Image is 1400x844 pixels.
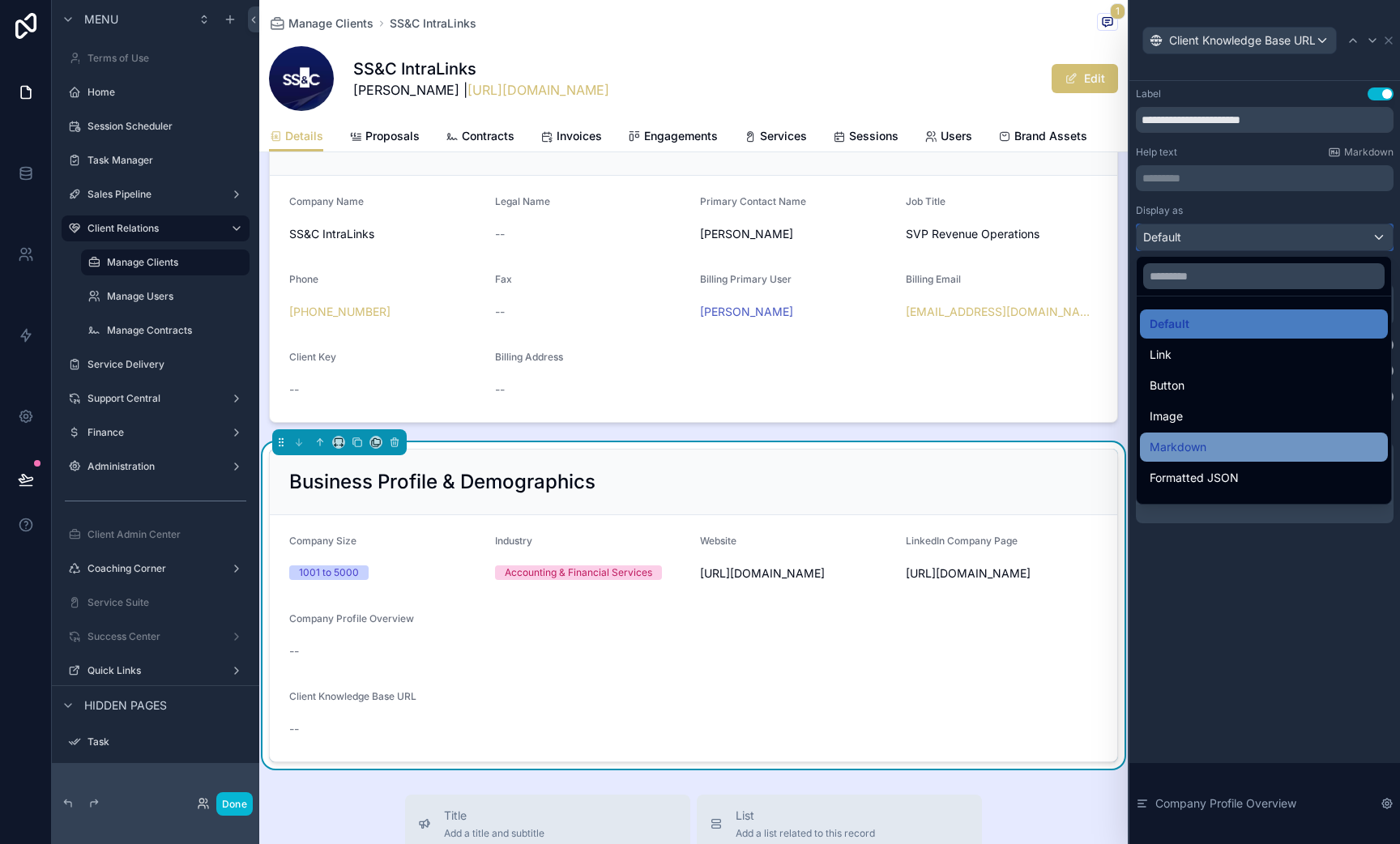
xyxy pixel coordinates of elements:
span: Users [941,128,972,144]
a: Services [744,121,807,154]
span: [URL][DOMAIN_NAME] [906,565,1099,582]
label: Home [87,86,246,99]
a: SS&C IntraLinks [390,15,476,32]
span: Link [1150,345,1172,364]
label: Success Center [87,630,224,643]
span: Services [760,128,807,144]
a: Coaching Corner [62,556,250,582]
span: Company Size [289,535,356,547]
a: Invoices [540,121,602,154]
a: Sales Pipeline [62,181,250,207]
span: 1 [1110,3,1125,19]
a: Finance [62,420,250,445]
label: Session Scheduler [87,120,246,133]
span: Invoices [557,128,602,144]
span: Image [1150,407,1183,426]
span: QR Code [1150,499,1197,518]
h1: SS&C IntraLinks [353,58,609,80]
label: Support Central [87,392,224,405]
span: Add a list related to this record [736,827,875,840]
label: Manage Clients [107,256,240,269]
iframe: Launcher button frame [1311,755,1384,828]
label: Service Delivery [87,358,246,371]
span: Hidden pages [84,697,167,714]
a: Proposals [349,121,420,154]
a: Terms of Use [62,45,250,71]
a: Service Delivery [62,352,250,377]
span: Add a title and subtitle [444,827,544,840]
label: Service Suite [87,596,246,609]
a: Manage Clients [81,249,250,275]
label: Administration [87,460,224,473]
a: Contracts [446,121,514,154]
span: Company Profile Overview [289,612,414,624]
label: Client Admin Center [87,528,246,541]
span: Engagements [644,128,718,144]
a: Details [269,121,323,152]
span: [PERSON_NAME] | [353,80,609,100]
span: Website [700,535,736,547]
a: Quick Links [62,658,250,684]
a: Task Manager [62,147,250,173]
label: Manage Users [107,290,246,303]
span: Title [444,808,544,824]
span: Formatted JSON [1150,468,1239,488]
span: Details [285,128,323,144]
a: Manage Users [81,283,250,309]
label: Coaching Corner [87,562,224,575]
a: Success Center [62,624,250,650]
label: Task [87,735,246,748]
span: Sessions [849,128,898,144]
span: Contracts [462,128,514,144]
a: Service Suite [62,590,250,616]
a: Administration [62,454,250,480]
label: Client Relations [87,222,217,235]
span: LinkedIn Company Page [906,535,1018,547]
a: Client Admin Center [62,522,250,548]
a: Session Scheduler [62,113,250,139]
span: -- [289,721,299,737]
a: Client Relations [62,215,250,241]
div: 1001 to 5000 [299,565,359,580]
a: Support Central [62,386,250,411]
span: List [736,808,875,824]
span: Brand Assets [1014,128,1087,144]
span: Menu [84,11,118,28]
a: Manage Contracts [81,318,250,343]
button: 1 [1097,13,1118,33]
span: Manage Clients [288,15,373,32]
div: Accounting & Financial Services [505,565,652,580]
span: Default [1150,314,1189,334]
span: Proposals [365,128,420,144]
label: Terms of Use [87,52,246,65]
label: Finance [87,426,224,439]
a: Home [62,79,250,105]
a: [URL][DOMAIN_NAME] [467,82,609,98]
a: Engagements [628,121,718,154]
label: Quick Links [87,664,224,677]
a: Terms of Use [62,761,250,787]
a: Manage Clients [269,15,373,32]
span: Client Knowledge Base URL [289,690,416,702]
span: Markdown [1150,437,1206,457]
h2: Business Profile & Demographics [289,469,595,495]
label: Manage Contracts [107,324,246,337]
button: Done [216,792,253,816]
span: Button [1150,376,1184,395]
label: Task Manager [87,154,246,167]
a: Users [924,121,972,154]
a: Brand Assets [998,121,1087,154]
button: Edit [1052,64,1118,93]
label: Sales Pipeline [87,188,224,201]
a: Sessions [833,121,898,154]
span: -- [289,643,299,659]
a: Task [62,729,250,755]
span: Industry [495,535,532,547]
span: [URL][DOMAIN_NAME] [700,565,893,582]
